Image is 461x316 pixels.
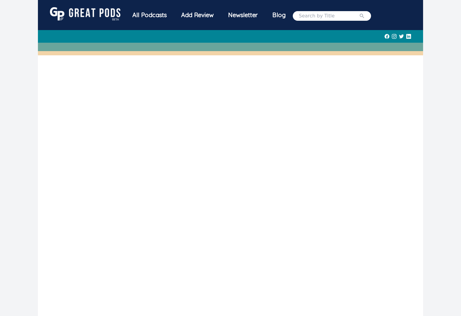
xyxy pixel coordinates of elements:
[265,7,293,23] a: Blog
[221,7,265,24] a: Newsletter
[221,7,265,23] div: Newsletter
[125,7,174,24] a: All Podcasts
[299,12,359,20] input: Search by Title
[174,7,221,23] a: Add Review
[125,7,174,23] div: All Podcasts
[50,7,120,20] img: GreatPods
